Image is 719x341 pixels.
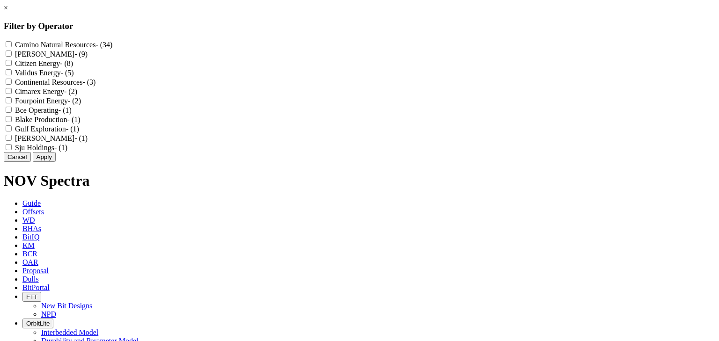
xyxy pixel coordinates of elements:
span: BHAs [22,225,41,232]
span: - (1) [59,106,72,114]
label: Cimarex Energy [15,87,77,95]
span: - (1) [54,144,67,152]
label: Camino Natural Resources [15,41,112,49]
label: Validus Energy [15,69,74,77]
label: [PERSON_NAME] [15,134,88,142]
label: Blake Production [15,116,81,123]
span: - (3) [82,78,95,86]
span: - (8) [60,59,73,67]
span: FTT [26,293,37,300]
button: Cancel [4,152,31,162]
span: - (34) [95,41,112,49]
label: [PERSON_NAME] [15,50,88,58]
span: OrbitLite [26,320,50,327]
span: - (2) [68,97,81,105]
a: × [4,4,8,12]
label: Continental Resources [15,78,95,86]
h1: NOV Spectra [4,172,715,189]
span: - (2) [64,87,77,95]
label: Sju Holdings [15,144,67,152]
span: - (1) [66,125,79,133]
a: Interbedded Model [41,328,98,336]
label: Citizen Energy [15,59,73,67]
span: BitPortal [22,283,50,291]
span: OAR [22,258,38,266]
label: Gulf Exploration [15,125,79,133]
span: WD [22,216,35,224]
a: New Bit Designs [41,302,92,310]
button: Apply [33,152,56,162]
span: - (1) [67,116,81,123]
span: - (9) [74,50,88,58]
span: Dulls [22,275,39,283]
a: NPD [41,310,56,318]
label: Bce Operating [15,106,72,114]
label: Fourpoint Energy [15,97,81,105]
h3: Filter by Operator [4,21,715,31]
span: Guide [22,199,41,207]
span: - (5) [61,69,74,77]
span: - (1) [74,134,88,142]
span: BCR [22,250,37,258]
span: KM [22,241,35,249]
span: BitIQ [22,233,39,241]
span: Offsets [22,208,44,216]
span: Proposal [22,267,49,275]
